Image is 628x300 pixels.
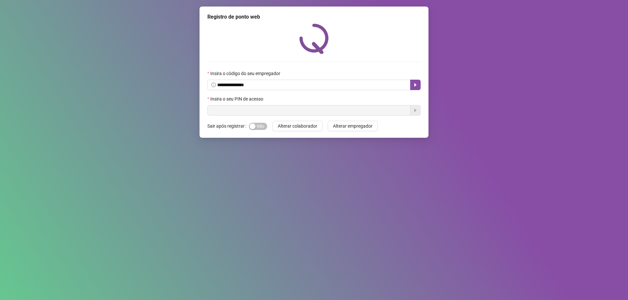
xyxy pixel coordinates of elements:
[328,121,378,131] button: Alterar empregador
[333,122,373,130] span: Alterar empregador
[207,70,285,77] label: Insira o código do seu empregador
[211,83,216,87] span: info-circle
[299,24,329,54] img: QRPoint
[207,95,268,103] label: Insira o seu PIN de acesso
[207,13,421,21] div: Registro de ponto web
[272,121,323,131] button: Alterar colaborador
[207,121,249,131] label: Sair após registrar
[413,82,418,87] span: caret-right
[278,122,317,130] span: Alterar colaborador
